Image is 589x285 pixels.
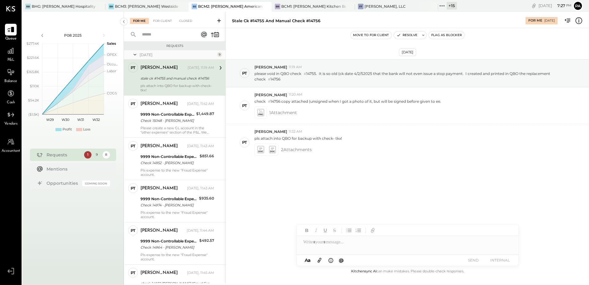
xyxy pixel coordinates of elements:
[140,84,214,92] div: pls attach into QBO for backup with check- tkx!
[364,4,406,9] div: [PERSON_NAME], LLC
[131,101,136,107] div: PT
[2,148,20,154] span: Accountant
[354,226,362,234] button: Ordered List
[140,143,178,149] div: [PERSON_NAME]
[7,57,14,63] span: P&L
[447,2,457,10] div: + 15
[131,143,136,149] div: PT
[32,4,96,9] div: BHG: [PERSON_NAME] Hospitality Group, LLC
[107,91,117,95] text: COGS
[199,195,214,201] div: $935.60
[93,151,101,159] div: 9
[103,151,110,159] div: 8
[196,111,214,117] div: $1,449.87
[131,228,136,233] div: PT
[0,88,21,105] a: Cash
[289,129,302,134] span: 11:32 AM
[140,101,178,107] div: [PERSON_NAME]
[200,153,214,159] div: $851.66
[358,4,364,9] div: FF
[150,18,175,24] div: For Client
[339,257,344,263] span: @
[187,186,214,191] div: [DATE], 11:43 AM
[0,136,21,154] a: Accountant
[140,238,197,244] div: 9999 Non-Controllable Expenses:To Be Classified P&L
[47,33,99,38] div: P08 2025
[538,3,571,9] div: [DATE]
[369,226,377,234] button: Add URL
[399,48,416,56] div: [DATE]
[232,18,320,24] div: stale ck #14755 and manual check #14756
[254,136,342,141] p: pls attach into QBO for backup with check- tkx!
[254,64,287,70] span: [PERSON_NAME]
[531,2,537,9] div: copy link
[140,244,197,250] div: Check 14964 - [PERSON_NAME]
[140,253,214,261] div: Pls expense to the new "Fraud Expense" account.
[242,139,247,145] div: PT
[176,18,195,24] div: Closed
[140,52,216,57] div: [DATE]
[131,185,136,191] div: PT
[254,92,287,97] span: [PERSON_NAME]
[303,226,311,234] button: Bold
[27,56,39,60] text: $221.6K
[321,226,329,234] button: Underline
[140,228,178,234] div: [PERSON_NAME]
[140,270,178,276] div: [PERSON_NAME]
[130,18,149,24] div: For Me
[47,152,81,158] div: Requests
[254,129,287,134] span: [PERSON_NAME]
[187,144,214,149] div: [DATE], 11:43 AM
[131,65,136,71] div: PT
[107,52,117,57] text: OPEX
[0,24,21,42] a: Queue
[5,36,17,42] span: Queue
[77,118,84,122] text: W31
[573,1,583,11] button: Pa
[82,180,110,186] div: Coming Soon
[281,143,312,156] span: 2 Attachment s
[115,4,179,9] div: BCM3: [PERSON_NAME] Westside Grill
[254,71,568,82] p: please void in QBO check 14755. It is so old (ck date 4/2/52025 that the bank will not even issue...
[242,103,247,109] div: PT
[461,256,486,264] button: SEND
[25,4,31,9] div: BB
[188,65,214,70] div: [DATE], 11:19 AM
[26,70,39,74] text: $165.8K
[140,75,212,81] div: stale ck #14755 and manual check #14756
[0,109,21,127] a: Vendors
[351,31,392,39] button: Move to for client
[429,31,464,39] button: Flag as Blocker
[187,228,214,233] div: [DATE], 11:44 AM
[268,77,270,81] span: #
[198,4,262,9] div: BCM2: [PERSON_NAME] American Cooking
[254,99,441,104] p: check 14756 copy attached (unsigned when I got a photo of it, but will be signed before given to ee.
[28,98,39,102] text: $54.2K
[4,121,18,127] span: Vendors
[30,84,39,88] text: $110K
[345,226,353,234] button: Unordered List
[337,256,346,264] button: @
[0,45,21,63] a: P&L
[308,257,311,263] span: a
[140,160,198,166] div: Check 14952 - [PERSON_NAME]
[127,44,222,48] div: Requests
[217,52,222,57] div: 9
[26,41,39,46] text: $277.4K
[140,202,197,208] div: Check 14974 - [PERSON_NAME]
[269,106,297,119] span: 1 Attachment
[84,151,91,159] div: 1
[140,168,214,177] div: Pls expense to the new "Fraud Expense" account.
[289,92,303,97] span: 11:20 AM
[140,196,197,202] div: 9999 Non-Controllable Expenses:To Be Classified P&L
[268,99,270,104] span: #
[28,112,39,117] text: ($1.5K)
[46,118,54,122] text: W29
[140,65,178,71] div: [PERSON_NAME]
[47,166,107,172] div: Mentions
[140,126,214,134] div: Please create a new GL account in the "other expenses" section of the P&L. We have had several fr...
[199,238,214,244] div: $492.57
[107,41,116,46] text: Sales
[187,101,214,106] div: [DATE], 11:42 AM
[312,226,320,234] button: Italic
